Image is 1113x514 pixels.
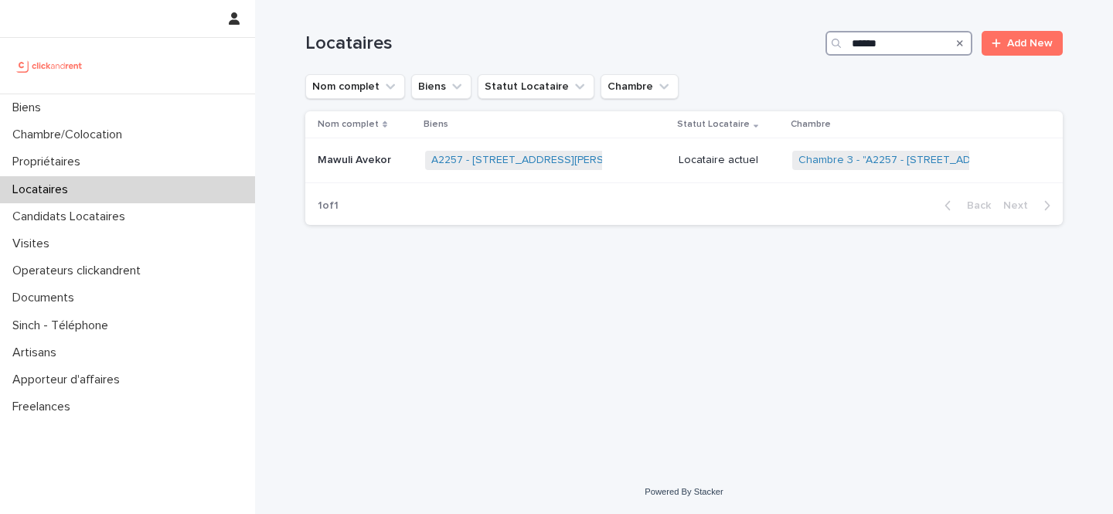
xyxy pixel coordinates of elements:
[305,32,819,55] h1: Locataires
[318,116,379,133] p: Nom complet
[6,318,121,333] p: Sinch - Téléphone
[305,74,405,99] button: Nom complet
[478,74,594,99] button: Statut Locataire
[318,151,394,167] p: Mawuli Avekor
[305,138,1063,183] tr: Mawuli AvekorMawuli Avekor A2257 - [STREET_ADDRESS][PERSON_NAME] Locataire actuelChambre 3 - "A22...
[1003,200,1037,211] span: Next
[982,31,1063,56] a: Add New
[6,373,132,387] p: Apporteur d'affaires
[6,264,153,278] p: Operateurs clickandrent
[6,182,80,197] p: Locataires
[6,128,134,142] p: Chambre/Colocation
[6,237,62,251] p: Visites
[997,199,1063,213] button: Next
[6,291,87,305] p: Documents
[958,200,991,211] span: Back
[6,400,83,414] p: Freelances
[798,154,1097,167] a: Chambre 3 - "A2257 - [STREET_ADDRESS][PERSON_NAME]"
[424,116,448,133] p: Biens
[6,209,138,224] p: Candidats Locataires
[411,74,471,99] button: Biens
[12,50,87,81] img: UCB0brd3T0yccxBKYDjQ
[791,116,831,133] p: Chambre
[1007,38,1053,49] span: Add New
[601,74,679,99] button: Chambre
[932,199,997,213] button: Back
[305,187,351,225] p: 1 of 1
[431,154,659,167] a: A2257 - [STREET_ADDRESS][PERSON_NAME]
[679,154,780,167] p: Locataire actuel
[645,487,723,496] a: Powered By Stacker
[677,116,750,133] p: Statut Locataire
[825,31,972,56] input: Search
[6,100,53,115] p: Biens
[6,346,69,360] p: Artisans
[6,155,93,169] p: Propriétaires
